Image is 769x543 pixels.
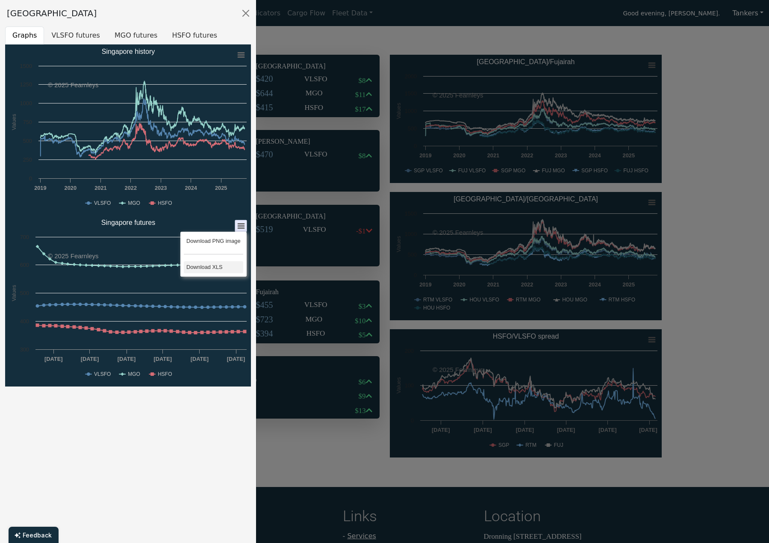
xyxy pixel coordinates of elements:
text: 500 [20,290,29,296]
text: 2020 [65,185,77,191]
text: 300 [20,346,29,353]
text: 750 [23,119,32,125]
button: MGO futures [107,27,165,44]
text: 2022 [125,185,137,191]
text: Singapore futures [101,219,155,226]
text: 2021 [94,185,106,191]
text: 600 [20,262,29,268]
li: Download XLS [184,261,243,273]
text: [DATE] [44,356,62,362]
button: VLSFO futures [44,27,107,44]
text: MGO [128,200,140,206]
text: HSFO [158,371,172,377]
text: 2023 [155,185,167,191]
text: 1500 [20,63,32,69]
text: [DATE] [118,356,136,362]
text: 1000 [20,100,32,106]
text: 250 [23,156,32,163]
text: 700 [20,234,29,240]
text: Values [11,285,17,301]
text: [DATE] [154,356,172,362]
text: 0 [29,175,32,182]
button: HSFO futures [165,27,224,44]
button: Close [239,6,253,20]
text: Values [11,114,17,130]
svg: Singapore history [5,44,251,215]
text: © 2025 Fearnleys [48,252,99,260]
text: MGO [128,371,140,377]
div: [GEOGRAPHIC_DATA] [7,7,97,20]
text: 500 [23,138,32,144]
text: Singapore history [102,48,155,55]
text: [DATE] [81,356,99,362]
text: 2025 [215,185,227,191]
text: [DATE] [191,356,209,362]
svg: Singapore futures [5,215,251,387]
text: 2024 [185,185,197,191]
text: [DATE] [227,356,245,362]
text: © 2025 Fearnleys [48,81,99,89]
text: VLSFO [94,371,111,377]
text: VLSFO [94,200,111,206]
text: 2019 [34,185,46,191]
li: Download PNG image [184,235,243,247]
text: 400 [20,318,29,325]
text: HSFO [158,200,172,206]
text: 1250 [20,81,32,88]
button: Graphs [5,27,44,44]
